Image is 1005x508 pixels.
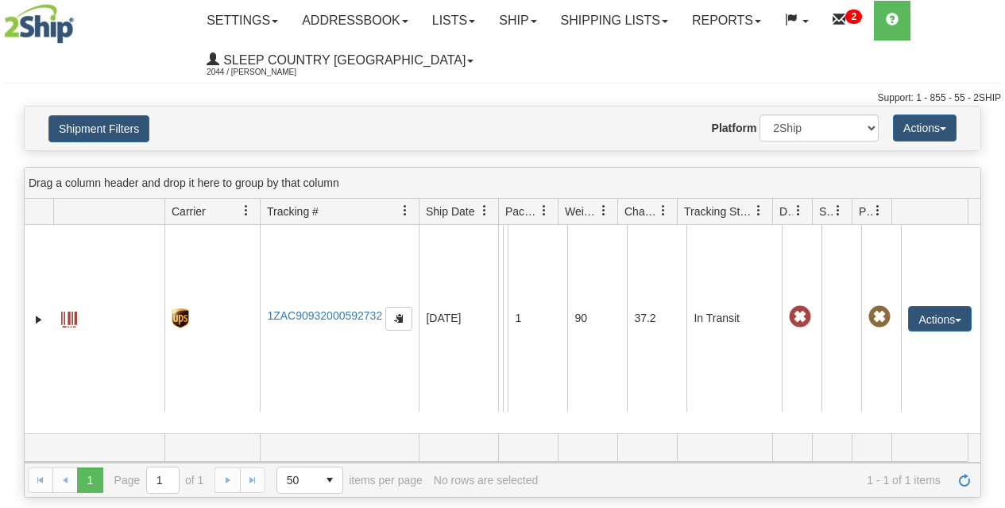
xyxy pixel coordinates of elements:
[426,204,474,219] span: Ship Date
[31,312,47,328] a: Expand
[779,204,793,219] span: Delivery Status
[219,53,466,67] span: Sleep Country [GEOGRAPHIC_DATA]
[549,1,680,41] a: Shipping lists
[650,197,677,224] a: Charge filter column settings
[172,308,188,328] img: 8 - UPS
[4,91,1001,105] div: Support: 1 - 855 - 55 - 2SHIP
[624,204,658,219] span: Charge
[590,197,617,224] a: Weight filter column settings
[968,173,1003,335] iframe: chat widget
[789,306,811,328] span: Late
[819,204,833,219] span: Shipment Issues
[503,225,508,412] td: [PERSON_NAME] [PERSON_NAME] CA BC BURNABY V5E 1H5
[147,467,179,493] input: Page 1
[276,467,343,494] span: Page sizes drop down
[25,168,980,199] div: grid grouping header
[549,474,941,487] span: 1 - 1 of 1 items
[498,225,503,412] td: Sleep Country [GEOGRAPHIC_DATA] Shipping Department [GEOGRAPHIC_DATA] [GEOGRAPHIC_DATA][PERSON_NA...
[864,197,891,224] a: Pickup Status filter column settings
[952,467,977,493] a: Refresh
[471,197,498,224] a: Ship Date filter column settings
[317,467,342,493] span: select
[392,197,419,224] a: Tracking # filter column settings
[287,472,307,488] span: 50
[290,1,420,41] a: Addressbook
[114,467,204,494] span: Page of 1
[712,120,757,136] label: Platform
[276,467,423,494] span: items per page
[908,306,972,332] button: Actions
[61,304,77,330] a: Label
[195,1,290,41] a: Settings
[508,225,567,412] td: 1
[680,1,773,41] a: Reports
[420,1,487,41] a: Lists
[745,197,772,224] a: Tracking Status filter column settings
[567,225,627,412] td: 90
[825,197,852,224] a: Shipment Issues filter column settings
[868,306,891,328] span: Pickup Not Assigned
[267,309,382,322] a: 1ZAC90932000592732
[531,197,558,224] a: Packages filter column settings
[4,4,74,44] img: logo2044.jpg
[77,467,102,493] span: Page 1
[684,204,753,219] span: Tracking Status
[233,197,260,224] a: Carrier filter column settings
[845,10,862,24] sup: 2
[487,1,548,41] a: Ship
[627,225,686,412] td: 37.2
[785,197,812,224] a: Delivery Status filter column settings
[48,115,149,142] button: Shipment Filters
[821,1,874,41] a: 2
[195,41,485,80] a: Sleep Country [GEOGRAPHIC_DATA] 2044 / [PERSON_NAME]
[505,204,539,219] span: Packages
[207,64,326,80] span: 2044 / [PERSON_NAME]
[686,225,782,412] td: In Transit
[859,204,872,219] span: Pickup Status
[419,225,498,412] td: [DATE]
[893,114,957,142] button: Actions
[172,204,206,219] span: Carrier
[385,307,412,331] button: Copy to clipboard
[565,204,598,219] span: Weight
[267,204,319,219] span: Tracking #
[434,474,539,487] div: No rows are selected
